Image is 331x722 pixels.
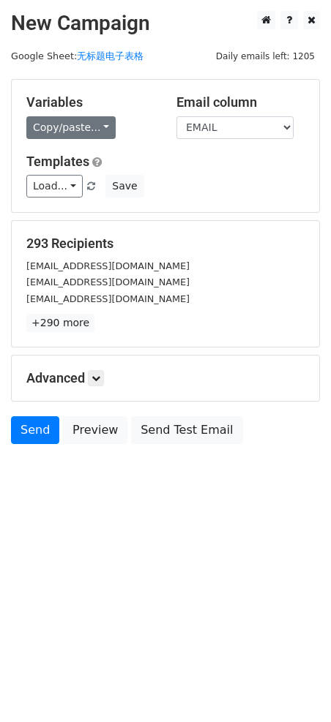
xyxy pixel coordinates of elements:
[131,416,242,444] a: Send Test Email
[105,175,144,198] button: Save
[211,48,320,64] span: Daily emails left: 1205
[63,416,127,444] a: Preview
[26,293,190,304] small: [EMAIL_ADDRESS][DOMAIN_NAME]
[26,277,190,287] small: [EMAIL_ADDRESS][DOMAIN_NAME]
[258,652,331,722] iframe: Chat Widget
[26,314,94,332] a: +290 more
[26,175,83,198] a: Load...
[77,50,144,61] a: 无标题电子表格
[211,50,320,61] a: Daily emails left: 1205
[11,50,144,61] small: Google Sheet:
[26,260,190,271] small: [EMAIL_ADDRESS][DOMAIN_NAME]
[26,154,89,169] a: Templates
[11,416,59,444] a: Send
[11,11,320,36] h2: New Campaign
[26,370,305,386] h5: Advanced
[26,94,155,110] h5: Variables
[26,116,116,139] a: Copy/paste...
[26,236,305,252] h5: 293 Recipients
[176,94,305,110] h5: Email column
